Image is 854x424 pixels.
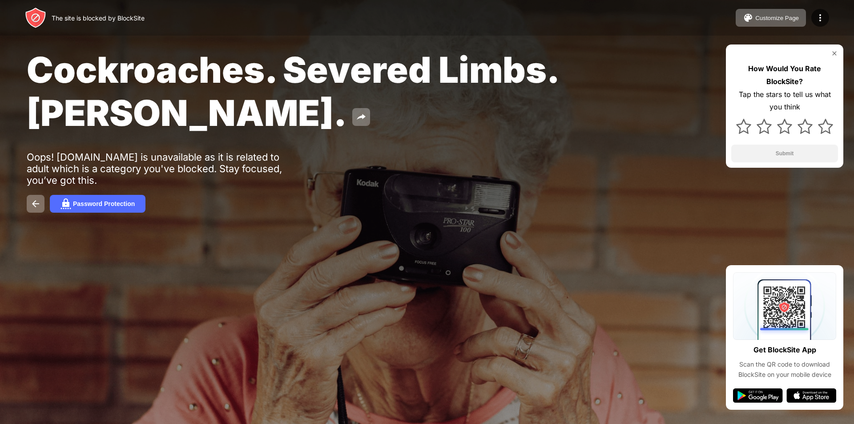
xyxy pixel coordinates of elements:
div: Scan the QR code to download BlockSite on your mobile device [733,359,836,380]
img: star.svg [757,119,772,134]
button: Submit [731,145,838,162]
img: back.svg [30,198,41,209]
img: pallet.svg [743,12,753,23]
img: menu-icon.svg [815,12,826,23]
img: star.svg [818,119,833,134]
div: Tap the stars to tell us what you think [731,88,838,114]
img: header-logo.svg [25,7,46,28]
button: Password Protection [50,195,145,213]
img: star.svg [798,119,813,134]
button: Customize Page [736,9,806,27]
img: app-store.svg [786,388,836,403]
img: rate-us-close.svg [831,50,838,57]
div: Customize Page [755,15,799,21]
div: Get BlockSite App [753,343,816,356]
div: How Would You Rate BlockSite? [731,62,838,88]
img: google-play.svg [733,388,783,403]
span: Cockroaches. Severed Limbs. [PERSON_NAME]. [27,48,558,134]
img: qrcode.svg [733,272,836,340]
img: star.svg [736,119,751,134]
img: password.svg [60,198,71,209]
div: Oops! [DOMAIN_NAME] is unavailable as it is related to adult which is a category you've blocked. ... [27,151,302,186]
div: The site is blocked by BlockSite [52,14,145,22]
div: Password Protection [73,200,135,207]
img: star.svg [777,119,792,134]
img: share.svg [356,112,367,122]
